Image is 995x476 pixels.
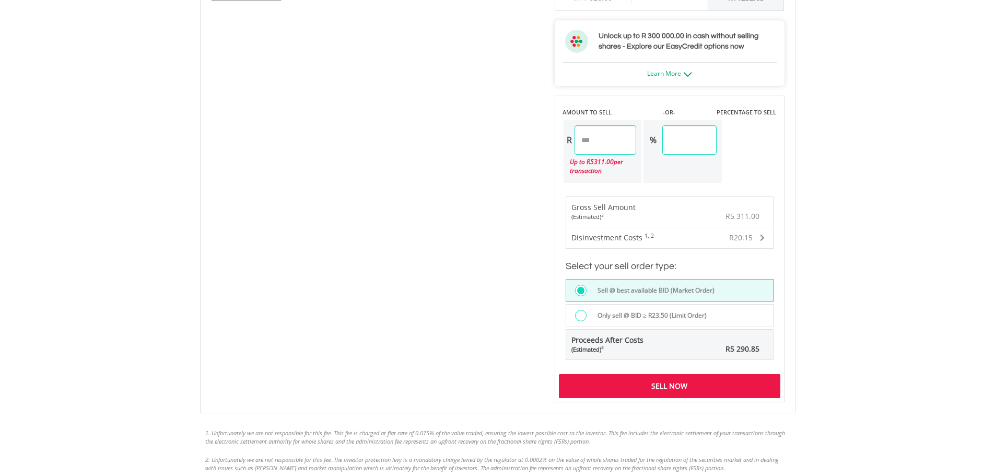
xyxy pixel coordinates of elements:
[647,69,692,78] a: Learn More
[571,202,636,221] div: Gross Sell Amount
[725,344,759,354] span: R5 290.85
[601,344,604,350] sup: 3
[571,213,636,221] div: (Estimated)
[591,310,707,321] label: Only sell @ BID ≥ R23.50 (Limit Order)
[599,31,774,52] h3: Unlock up to R 300 000.00 in cash without selling shares - Explore our EasyCredit options now
[566,259,774,274] h3: Select your sell order type:
[725,211,759,221] span: R5 311.00
[565,30,588,53] img: ec-flower.svg
[559,374,780,398] div: Sell Now
[564,125,575,155] div: R
[590,157,614,166] span: 5311.00
[717,108,776,117] label: PERCENTAGE TO SELL
[205,429,790,445] li: 1. Unfortunately we are not responsible for this fee. This fee is charged at flat rate of 0.075% ...
[591,285,715,296] label: Sell @ best available BID (Market Order)
[571,233,642,242] span: Disinvestment Costs
[601,212,604,218] sup: 3
[663,108,675,117] label: -OR-
[563,108,612,117] label: AMOUNT TO SELL
[205,456,790,472] li: 2. Unfortunately we are not responsible for this fee. The investor protection levy is a mandatory...
[571,335,643,354] span: Proceeds After Costs
[684,72,692,77] img: ec-arrow-down.png
[729,233,753,242] span: R20.15
[564,155,637,178] div: Up to R per transaction
[571,345,643,354] div: (Estimated)
[645,232,654,239] sup: 1, 2
[643,125,662,155] div: %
